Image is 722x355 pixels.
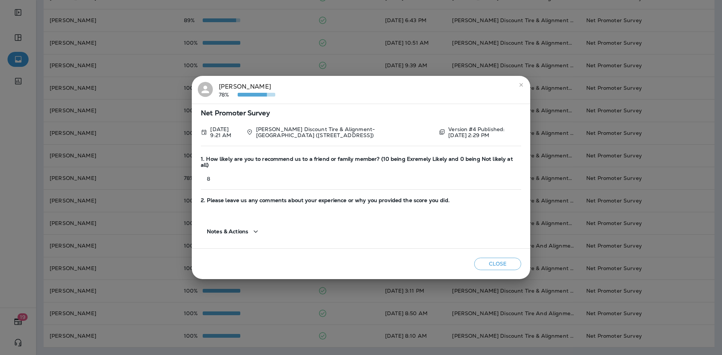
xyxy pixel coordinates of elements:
span: 1. How likely are you to recommend us to a friend or family member? (10 being Exremely Likely and... [201,156,521,169]
button: close [515,79,527,91]
button: Close [474,258,521,270]
span: Net Promoter Survey [201,110,521,116]
p: 78% [219,92,238,98]
span: 2. Please leave us any comments about your experience or why you provided the score you did. [201,197,521,204]
p: Sep 27, 2025 9:21 AM [210,126,240,138]
p: 8 [201,176,521,182]
button: Notes & Actions [201,221,266,242]
span: Notes & Actions [207,228,248,235]
p: [PERSON_NAME] Discount Tire & Alignment- [GEOGRAPHIC_DATA] ([STREET_ADDRESS]) [256,126,433,138]
div: [PERSON_NAME] [219,82,275,98]
p: Version #4 Published: [DATE] 2:29 PM [448,126,521,138]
